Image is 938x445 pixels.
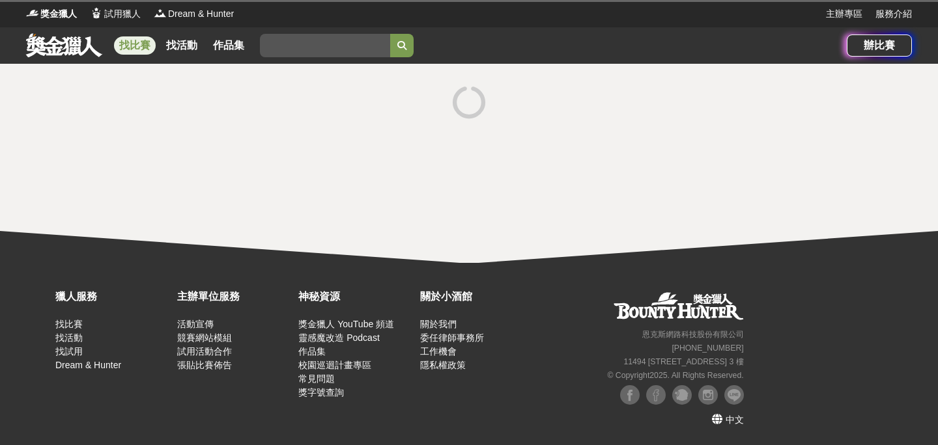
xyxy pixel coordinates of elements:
[177,332,232,343] a: 競賽網站模組
[607,371,743,380] small: © Copyright 2025 . All Rights Reserved.
[420,289,535,304] div: 關於小酒館
[55,319,83,329] a: 找比賽
[420,346,457,357] a: 工作機會
[55,332,83,343] a: 找活動
[208,36,249,55] a: 作品集
[177,289,292,304] div: 主辦單位服務
[40,7,77,21] span: 獎金獵人
[26,7,77,21] a: Logo獎金獵人
[726,414,744,425] span: 中文
[154,7,234,21] a: LogoDream & Hunter
[168,7,234,21] span: Dream & Hunter
[55,289,171,304] div: 獵人服務
[177,319,214,329] a: 活動宣傳
[298,346,326,357] a: 作品集
[420,319,457,329] a: 關於我們
[298,387,344,398] a: 獎字號查詢
[875,7,912,21] a: 服務介紹
[420,360,466,370] a: 隱私權政策
[724,385,744,405] img: LINE
[298,289,414,304] div: 神秘資源
[177,346,232,357] a: 試用活動合作
[114,36,156,55] a: 找比賽
[90,7,103,20] img: Logo
[623,357,743,366] small: 11494 [STREET_ADDRESS] 3 樓
[847,34,912,57] a: 辦比賽
[55,346,83,357] a: 找試用
[298,360,371,370] a: 校園巡迴計畫專區
[55,360,121,370] a: Dream & Hunter
[298,373,335,384] a: 常見問題
[698,385,718,405] img: Instagram
[26,7,39,20] img: Logo
[104,7,141,21] span: 試用獵人
[154,7,167,20] img: Logo
[177,360,232,370] a: 張貼比賽佈告
[620,385,640,405] img: Facebook
[298,332,379,343] a: 靈感魔改造 Podcast
[161,36,203,55] a: 找活動
[672,344,743,353] small: [PHONE_NUMBER]
[642,330,744,339] small: 恩克斯網路科技股份有限公司
[646,385,666,405] img: Facebook
[672,385,692,405] img: Plurk
[298,319,394,329] a: 獎金獵人 YouTube 頻道
[826,7,862,21] a: 主辦專區
[420,332,484,343] a: 委任律師事務所
[90,7,141,21] a: Logo試用獵人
